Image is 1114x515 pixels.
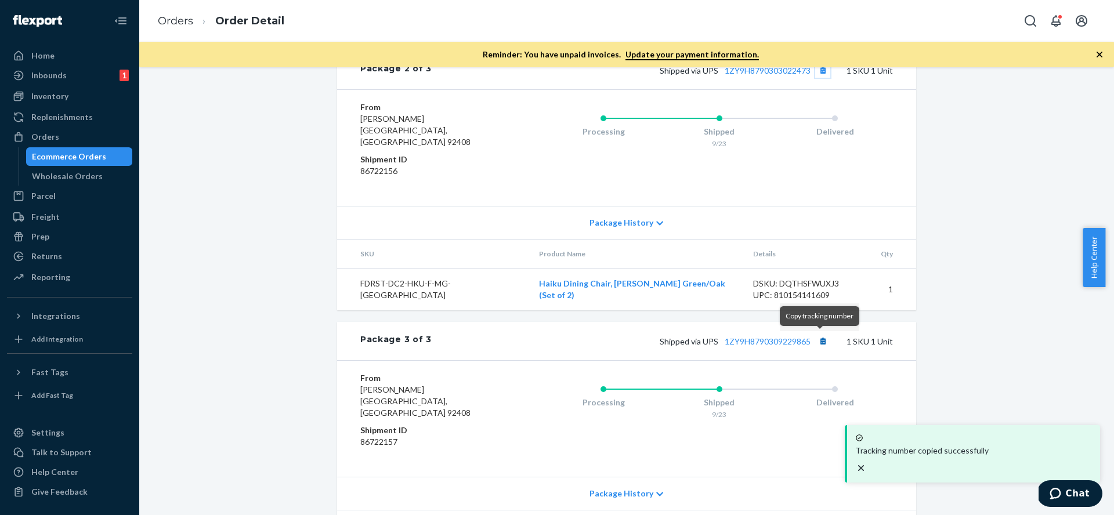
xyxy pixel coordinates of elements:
[360,385,471,418] span: [PERSON_NAME] [GEOGRAPHIC_DATA], [GEOGRAPHIC_DATA] 92408
[7,363,132,382] button: Fast Tags
[7,307,132,325] button: Integrations
[661,397,777,408] div: Shipped
[7,268,132,286] a: Reporting
[539,278,725,300] a: Haiku Dining Chair, [PERSON_NAME] Green/Oak (Set of 2)
[661,126,777,137] div: Shipped
[7,483,132,501] button: Give Feedback
[158,14,193,27] a: Orders
[7,128,132,146] a: Orders
[360,114,471,147] span: [PERSON_NAME] [GEOGRAPHIC_DATA], [GEOGRAPHIC_DATA] 92408
[7,330,132,349] a: Add Integration
[661,139,777,148] div: 9/23
[26,167,133,186] a: Wholesale Orders
[725,66,811,75] a: 1ZY9H8790303022473
[337,240,530,269] th: SKU
[432,333,893,349] div: 1 SKU 1 Unit
[149,4,294,38] ol: breadcrumbs
[31,111,93,123] div: Replenishments
[855,462,867,474] svg: close toast
[7,46,132,65] a: Home
[753,289,862,301] div: UPC: 810154141609
[7,247,132,266] a: Returns
[7,227,132,246] a: Prep
[32,171,103,182] div: Wholesale Orders
[31,90,68,102] div: Inventory
[545,397,661,408] div: Processing
[7,208,132,226] a: Freight
[31,211,60,223] div: Freight
[725,336,811,346] a: 1ZY9H8790309229865
[337,269,530,311] td: FDRST-DC2-HKU-F-MG-[GEOGRAPHIC_DATA]
[7,87,132,106] a: Inventory
[753,278,862,289] div: DSKU: DQTHSFWUXJ3
[7,423,132,442] a: Settings
[360,333,432,349] div: Package 3 of 3
[31,251,62,262] div: Returns
[7,443,132,462] button: Talk to Support
[360,165,499,177] dd: 86722156
[31,427,64,438] div: Settings
[483,49,759,60] p: Reminder: You have unpaid invoices.
[871,240,916,269] th: Qty
[31,486,88,498] div: Give Feedback
[109,9,132,32] button: Close Navigation
[31,231,49,242] div: Prep
[589,217,653,229] span: Package History
[31,310,80,322] div: Integrations
[661,409,777,419] div: 9/23
[530,240,744,269] th: Product Name
[660,66,830,75] span: Shipped via UPS
[7,108,132,126] a: Replenishments
[625,49,759,60] a: Update your payment information.
[360,372,499,384] dt: From
[32,151,106,162] div: Ecommerce Orders
[1070,9,1093,32] button: Open account menu
[815,333,830,349] button: Copy tracking number
[777,397,893,408] div: Delivered
[360,101,499,113] dt: From
[1044,9,1068,32] button: Open notifications
[815,63,830,78] button: Copy tracking number
[871,269,916,311] td: 1
[120,70,129,81] div: 1
[545,126,661,137] div: Processing
[31,271,70,283] div: Reporting
[31,334,83,344] div: Add Integration
[31,367,68,378] div: Fast Tags
[777,126,893,137] div: Delivered
[7,463,132,481] a: Help Center
[1039,480,1102,509] iframe: Opens a widget where you can chat to one of our agents
[7,386,132,405] a: Add Fast Tag
[7,187,132,205] a: Parcel
[31,131,59,143] div: Orders
[31,466,78,478] div: Help Center
[1083,228,1105,287] button: Help Center
[360,154,499,165] dt: Shipment ID
[360,425,499,436] dt: Shipment ID
[589,488,653,499] span: Package History
[744,240,871,269] th: Details
[31,70,67,81] div: Inbounds
[660,336,830,346] span: Shipped via UPS
[360,436,499,448] dd: 86722157
[31,50,55,61] div: Home
[31,390,73,400] div: Add Fast Tag
[31,447,92,458] div: Talk to Support
[7,66,132,85] a: Inbounds1
[1019,9,1042,32] button: Open Search Box
[215,14,284,27] a: Order Detail
[13,15,62,27] img: Flexport logo
[432,63,893,78] div: 1 SKU 1 Unit
[360,63,432,78] div: Package 2 of 3
[786,311,853,320] span: Copy tracking number
[26,147,133,166] a: Ecommerce Orders
[855,445,1092,456] p: Tracking number copied successfully
[31,190,56,202] div: Parcel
